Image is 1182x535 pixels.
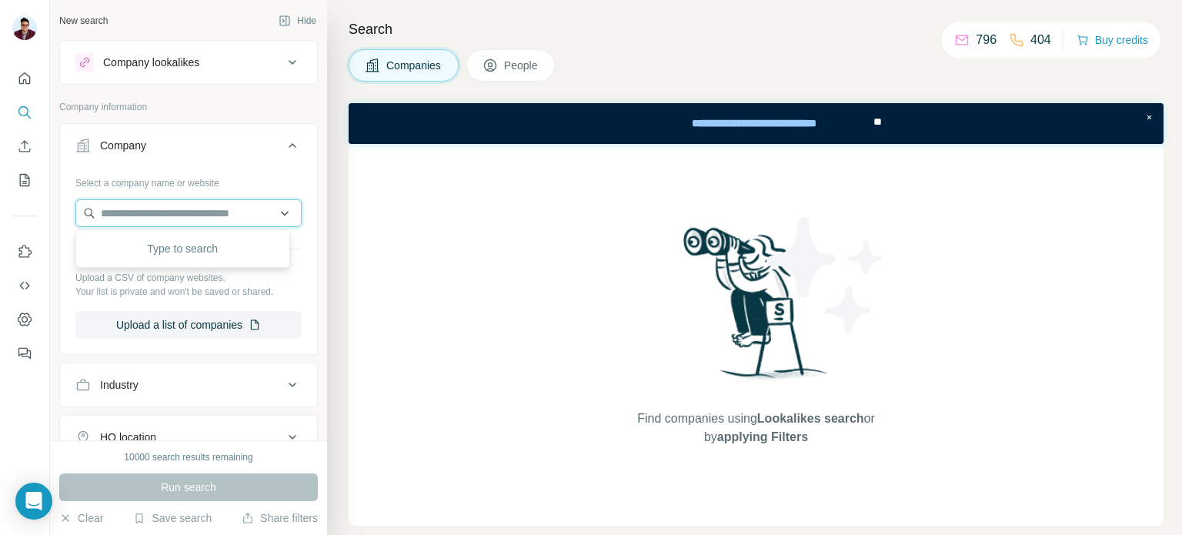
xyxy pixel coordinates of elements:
div: New search [59,14,108,28]
button: Industry [60,366,317,403]
img: Avatar [12,15,37,40]
span: Companies [386,58,442,73]
p: Your list is private and won't be saved or shared. [75,285,302,299]
button: Enrich CSV [12,132,37,160]
p: Company information [59,100,318,114]
div: 10000 search results remaining [124,450,252,464]
button: Clear [59,510,103,526]
p: Upload a CSV of company websites. [75,271,302,285]
p: 796 [976,31,997,49]
h4: Search [349,18,1164,40]
div: Company lookalikes [103,55,199,70]
button: Search [12,99,37,126]
button: Buy credits [1077,29,1148,51]
button: Upload a list of companies [75,311,302,339]
img: Surfe Illustration - Woman searching with binoculars [676,223,836,395]
button: Dashboard [12,306,37,333]
button: Share filters [242,510,318,526]
p: 404 [1030,31,1051,49]
iframe: Banner [349,103,1164,144]
span: Find companies using or by [633,410,879,446]
div: Open Intercom Messenger [15,483,52,520]
button: Company [60,127,317,170]
img: Surfe Illustration - Stars [756,206,895,344]
span: Lookalikes search [757,412,864,425]
button: Feedback [12,339,37,367]
div: Select a company name or website [75,170,302,190]
button: HQ location [60,419,317,456]
div: Type to search [79,233,286,264]
div: Industry [100,377,139,393]
div: Company [100,138,146,153]
button: Save search [133,510,212,526]
span: applying Filters [717,430,808,443]
span: People [504,58,539,73]
button: Quick start [12,65,37,92]
button: My lists [12,166,37,194]
button: Company lookalikes [60,44,317,81]
button: Use Surfe on LinkedIn [12,238,37,266]
button: Use Surfe API [12,272,37,299]
button: Hide [268,9,327,32]
div: HQ location [100,430,156,445]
